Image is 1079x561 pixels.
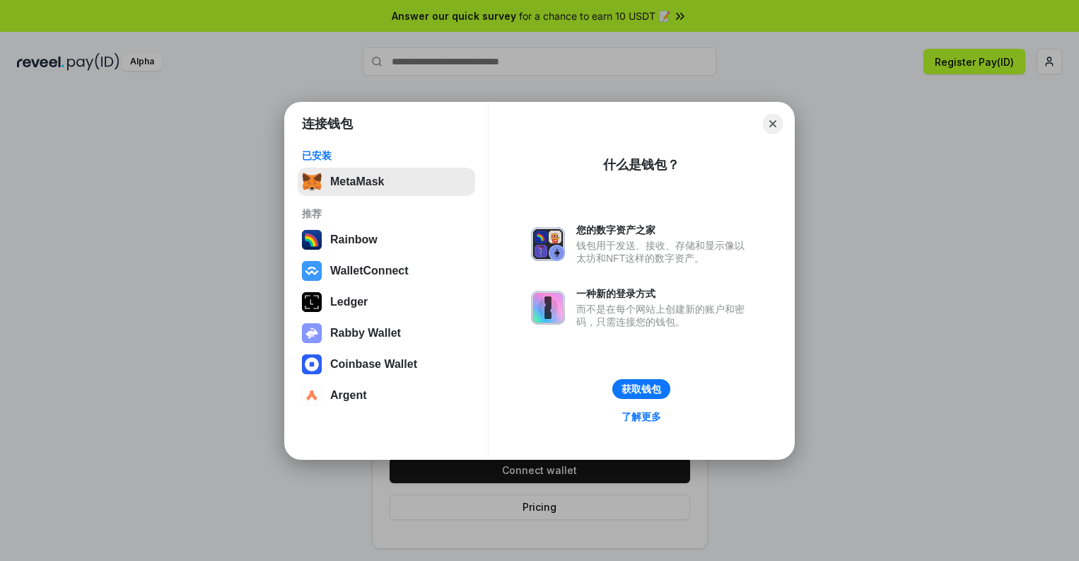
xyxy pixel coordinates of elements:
div: 什么是钱包？ [603,156,680,173]
img: svg+xml,%3Csvg%20width%3D%2228%22%20height%3D%2228%22%20viewBox%3D%220%200%2028%2028%22%20fill%3D... [302,386,322,405]
div: Ledger [330,296,368,308]
div: Argent [330,389,367,402]
img: svg+xml,%3Csvg%20xmlns%3D%22http%3A%2F%2Fwww.w3.org%2F2000%2Fsvg%22%20width%3D%2228%22%20height%3... [302,292,322,312]
div: 了解更多 [622,410,661,423]
button: 获取钱包 [612,379,670,399]
img: svg+xml,%3Csvg%20fill%3D%22none%22%20height%3D%2233%22%20viewBox%3D%220%200%2035%2033%22%20width%... [302,172,322,192]
div: 获取钱包 [622,383,661,395]
button: Coinbase Wallet [298,350,475,378]
img: svg+xml,%3Csvg%20xmlns%3D%22http%3A%2F%2Fwww.w3.org%2F2000%2Fsvg%22%20fill%3D%22none%22%20viewBox... [531,227,565,261]
img: svg+xml,%3Csvg%20xmlns%3D%22http%3A%2F%2Fwww.w3.org%2F2000%2Fsvg%22%20fill%3D%22none%22%20viewBox... [531,291,565,325]
img: svg+xml,%3Csvg%20xmlns%3D%22http%3A%2F%2Fwww.w3.org%2F2000%2Fsvg%22%20fill%3D%22none%22%20viewBox... [302,323,322,343]
button: Rainbow [298,226,475,254]
button: MetaMask [298,168,475,196]
img: svg+xml,%3Csvg%20width%3D%2228%22%20height%3D%2228%22%20viewBox%3D%220%200%2028%2028%22%20fill%3D... [302,261,322,281]
button: WalletConnect [298,257,475,285]
button: Argent [298,381,475,410]
div: WalletConnect [330,265,409,277]
img: svg+xml,%3Csvg%20width%3D%22120%22%20height%3D%22120%22%20viewBox%3D%220%200%20120%20120%22%20fil... [302,230,322,250]
div: 已安装 [302,149,471,162]
div: 推荐 [302,207,471,220]
div: Coinbase Wallet [330,358,417,371]
div: MetaMask [330,175,384,188]
button: Close [763,114,783,134]
div: Rainbow [330,233,378,246]
div: 您的数字资产之家 [576,224,752,236]
button: Ledger [298,288,475,316]
div: Rabby Wallet [330,327,401,340]
div: 一种新的登录方式 [576,287,752,300]
h1: 连接钱包 [302,115,353,132]
img: svg+xml,%3Csvg%20width%3D%2228%22%20height%3D%2228%22%20viewBox%3D%220%200%2028%2028%22%20fill%3D... [302,354,322,374]
a: 了解更多 [613,407,670,426]
div: 而不是在每个网站上创建新的账户和密码，只需连接您的钱包。 [576,303,752,328]
div: 钱包用于发送、接收、存储和显示像以太坊和NFT这样的数字资产。 [576,239,752,265]
button: Rabby Wallet [298,319,475,347]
